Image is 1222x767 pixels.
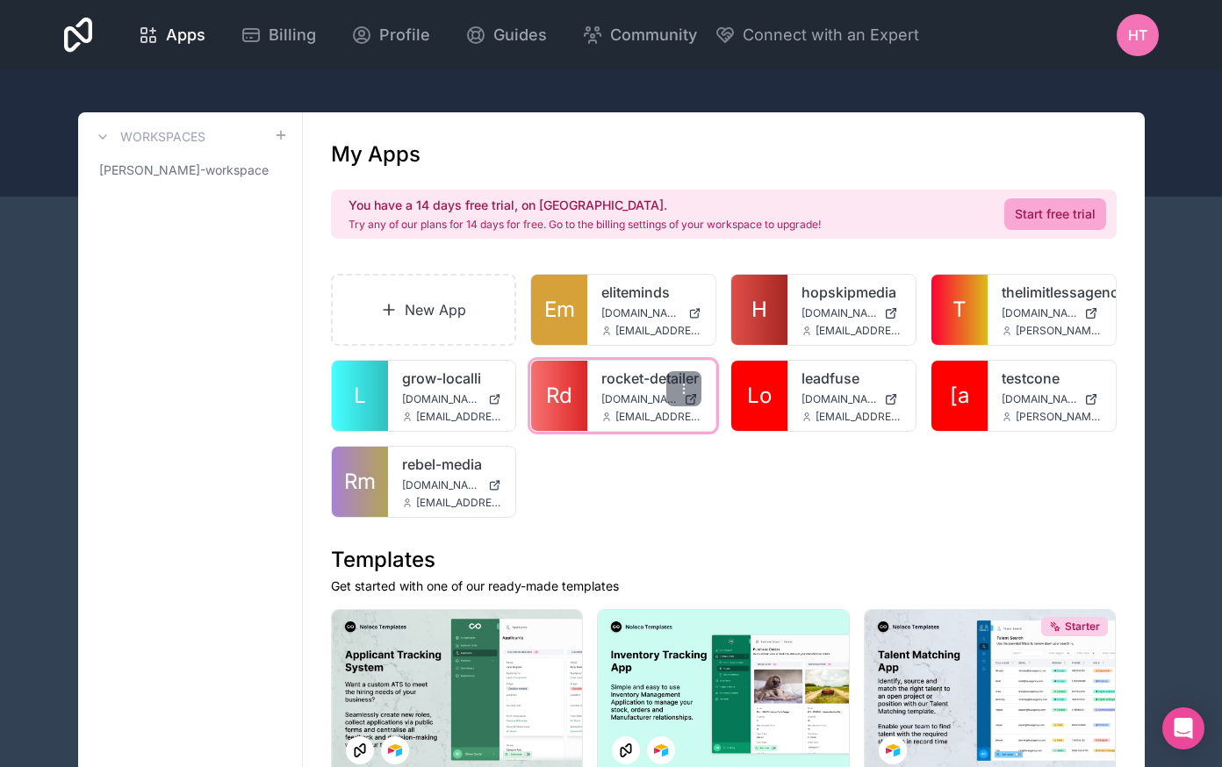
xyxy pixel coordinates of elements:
[451,16,561,54] a: Guides
[344,468,376,496] span: Rm
[531,361,587,431] a: Rd
[1065,620,1100,634] span: Starter
[493,23,547,47] span: Guides
[1002,282,1102,303] a: thelimitlessagency
[615,410,701,424] span: [EMAIL_ADDRESS][DOMAIN_NAME]
[92,126,205,147] a: Workspaces
[332,361,388,431] a: L
[269,23,316,47] span: Billing
[601,306,701,320] a: [DOMAIN_NAME]
[1002,392,1102,406] a: [DOMAIN_NAME]
[801,282,902,303] a: hopskipmedia
[379,23,430,47] span: Profile
[816,324,902,338] span: [EMAIL_ADDRESS][DOMAIN_NAME]
[816,410,902,424] span: [EMAIL_ADDRESS][DOMAIN_NAME]
[1002,392,1077,406] span: [DOMAIN_NAME]
[1002,368,1102,389] a: testcone
[337,16,444,54] a: Profile
[601,306,681,320] span: [DOMAIN_NAME]
[349,218,821,232] p: Try any of our plans for 14 days for free. Go to the billing settings of your workspace to upgrade!
[952,296,967,324] span: T
[601,392,677,406] span: [DOMAIN_NAME]
[92,154,288,186] a: [PERSON_NAME]-workspace
[801,306,877,320] span: [DOMAIN_NAME]
[402,478,482,492] span: [DOMAIN_NAME]
[402,392,502,406] a: [DOMAIN_NAME]
[354,382,366,410] span: L
[747,382,772,410] span: Lo
[120,128,205,146] h3: Workspaces
[402,478,502,492] a: [DOMAIN_NAME]
[402,368,502,389] a: grow-localli
[1016,324,1102,338] span: [PERSON_NAME][EMAIL_ADDRESS][DOMAIN_NAME]
[331,140,421,168] h1: My Apps
[751,296,767,324] span: H
[801,392,877,406] span: [DOMAIN_NAME]
[731,275,787,345] a: H
[1016,410,1102,424] span: [PERSON_NAME][EMAIL_ADDRESS][DOMAIN_NAME]
[1128,25,1147,46] span: HT
[331,577,1117,595] p: Get started with one of our ready-made templates
[931,275,988,345] a: T
[615,324,701,338] span: [EMAIL_ADDRESS][DOMAIN_NAME]
[601,392,701,406] a: [DOMAIN_NAME]
[388,743,402,757] img: Airtable Logo
[544,296,575,324] span: Em
[601,368,701,389] a: rocket-detailer
[402,392,482,406] span: [DOMAIN_NAME]
[416,496,502,510] span: [EMAIL_ADDRESS][DOMAIN_NAME]
[568,16,711,54] a: Community
[349,197,821,214] h2: You have a 14 days free trial, on [GEOGRAPHIC_DATA].
[416,410,502,424] span: [EMAIL_ADDRESS][DOMAIN_NAME]
[402,454,502,475] a: rebel-media
[99,161,269,179] span: [PERSON_NAME]-workspace
[801,306,902,320] a: [DOMAIN_NAME]
[931,361,988,431] a: [a
[124,16,219,54] a: Apps
[331,546,1117,574] h1: Templates
[1002,306,1102,320] a: [DOMAIN_NAME]
[332,447,388,517] a: Rm
[610,23,697,47] span: Community
[731,361,787,431] a: Lo
[801,392,902,406] a: [DOMAIN_NAME]
[743,23,919,47] span: Connect with an Expert
[654,743,668,757] img: Airtable Logo
[166,23,205,47] span: Apps
[1002,306,1077,320] span: [DOMAIN_NAME]
[1162,707,1204,749] div: Open Intercom Messenger
[226,16,330,54] a: Billing
[546,382,572,410] span: Rd
[531,275,587,345] a: Em
[601,282,701,303] a: eliteminds
[801,368,902,389] a: leadfuse
[950,382,969,410] span: [a
[715,23,919,47] button: Connect with an Expert
[886,743,900,757] img: Airtable Logo
[331,274,517,346] a: New App
[1004,198,1106,230] a: Start free trial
